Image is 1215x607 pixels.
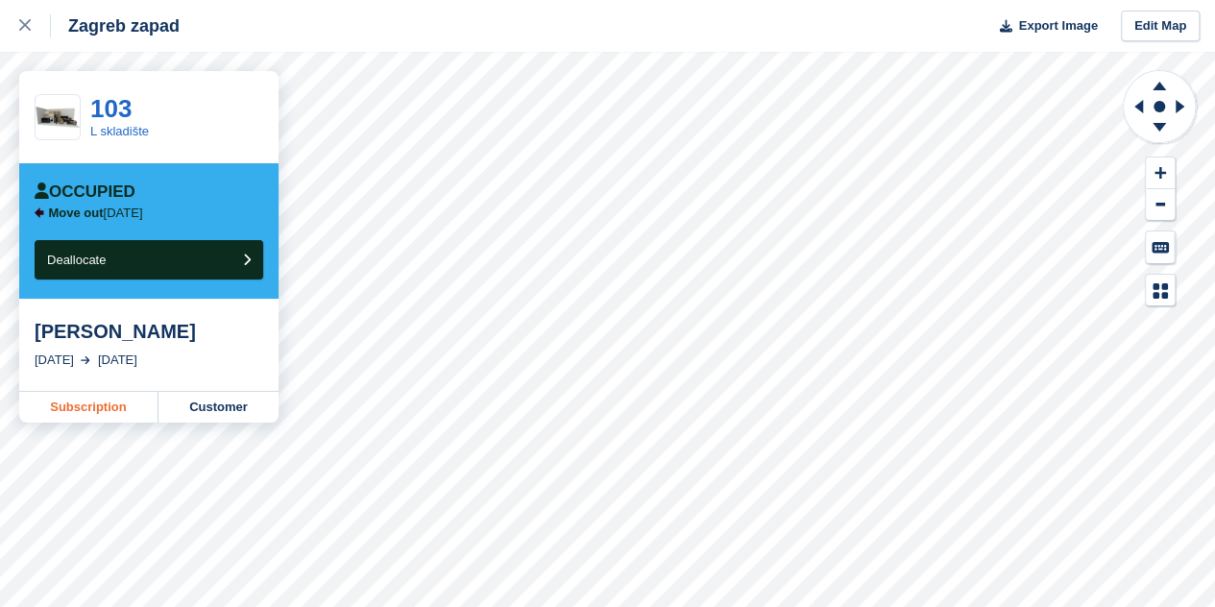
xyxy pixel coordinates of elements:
button: Keyboard Shortcuts [1146,231,1175,263]
a: Edit Map [1121,11,1200,42]
img: arrow-left-icn-90495f2de72eb5bd0bd1c3c35deca35cc13f817d75bef06ecd7c0b315636ce7e.svg [35,207,44,218]
img: arrow-right-light-icn-cde0832a797a2874e46488d9cf13f60e5c3a73dbe684e267c42b8395dfbc2abf.svg [81,356,90,364]
div: Zagreb zapad [51,14,180,37]
span: Export Image [1018,16,1097,36]
p: [DATE] [49,206,143,221]
div: [PERSON_NAME] [35,320,263,343]
button: Export Image [988,11,1098,42]
a: 103 [90,94,132,123]
button: Zoom Out [1146,189,1175,221]
span: Move out [49,206,104,220]
a: Customer [158,392,279,423]
button: Zoom In [1146,158,1175,189]
span: Deallocate [47,253,106,267]
div: [DATE] [35,351,74,370]
a: L skladište [90,124,149,138]
button: Deallocate [35,240,263,279]
div: Occupied [35,182,135,202]
div: [DATE] [98,351,137,370]
a: Subscription [19,392,158,423]
img: container-lg-1024x492.png [36,107,80,128]
button: Map Legend [1146,275,1175,306]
